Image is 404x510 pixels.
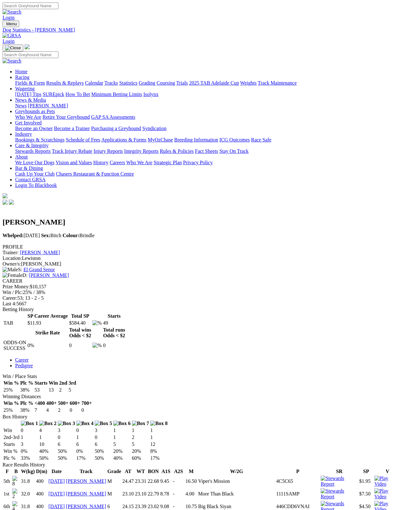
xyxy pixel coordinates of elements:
[39,441,57,447] td: 10
[15,126,53,131] a: Become an Owner
[3,462,401,468] div: Race Results History
[359,468,373,475] th: SP
[34,380,48,386] th: Starts
[34,407,45,413] td: 7
[3,380,19,386] th: Win %
[276,475,320,487] td: 4C5C65
[21,475,35,487] td: 31.8
[176,80,188,86] a: Trials
[39,434,57,441] td: 1
[62,233,79,238] b: Colour:
[148,137,173,142] a: MyOzChase
[20,407,33,413] td: 38%
[76,427,94,434] td: 0
[3,27,401,33] a: Dog Statistics - [PERSON_NAME]
[76,448,94,454] td: 0%
[15,137,64,142] a: Bookings & Scratchings
[174,137,218,142] a: Breeding Information
[46,400,57,406] th: 400+
[21,448,39,454] td: 0%
[3,387,19,393] td: 25%
[59,387,68,393] td: 2
[3,267,22,272] span: S:
[374,488,401,500] img: Play Video
[93,148,123,154] a: Injury Reports
[15,86,35,91] a: Wagering
[15,160,401,165] div: About
[21,434,39,441] td: 1
[103,313,125,319] th: Starts
[81,400,92,406] th: 700+
[3,193,8,198] img: logo-grsa-white.png
[113,434,131,441] td: 1
[143,92,158,97] a: Isolynx
[113,448,131,454] td: 20%
[92,320,102,326] img: %
[3,218,401,226] h2: [PERSON_NAME]
[374,476,401,487] img: Play Video
[147,488,159,500] td: 22.79
[132,441,150,447] td: 5
[3,51,58,58] input: Search
[139,80,155,86] a: Grading
[276,468,320,475] th: P
[94,448,112,454] td: 50%
[113,441,131,447] td: 5
[15,154,28,159] a: About
[150,441,168,447] td: 12
[69,339,92,351] td: 0
[3,261,21,267] span: Owner/s:
[251,137,271,142] a: Race Safe
[135,468,147,475] th: WT
[126,160,152,165] a: Who We Are
[3,233,24,238] b: Whelped:
[56,171,134,177] a: Chasers Restaurant & Function Centre
[91,126,141,131] a: Purchasing a Greyhound
[173,488,185,500] td: -
[3,455,20,461] td: Plc %
[113,421,131,426] img: Box 6
[15,114,41,120] a: Who We Are
[28,103,68,108] a: [PERSON_NAME]
[3,290,401,295] div: 25% / 38%
[69,400,80,406] th: 600+
[142,126,166,131] a: Syndication
[66,137,100,142] a: Schedule of Fees
[15,357,29,363] a: Career
[3,307,401,312] div: Betting History
[3,295,17,301] span: Career:
[69,320,92,326] td: $584.40
[57,427,75,434] td: 3
[39,448,57,454] td: 40%
[39,421,56,426] img: Box 2
[110,160,125,165] a: Careers
[66,468,106,475] th: Track
[3,284,30,289] span: Prize Money:
[15,363,33,368] a: Pedigree
[3,58,21,64] img: Search
[119,80,138,86] a: Statistics
[9,200,14,205] img: twitter.svg
[276,488,320,500] td: 1111SAMP
[198,468,275,475] th: W/2G
[92,343,102,348] img: %
[48,387,58,393] td: 13
[15,131,32,137] a: Industry
[107,475,122,487] td: M
[76,455,94,461] td: 17%
[94,455,112,461] td: 50%
[66,491,106,496] a: [PERSON_NAME]
[15,80,45,86] a: Fields & Form
[240,80,257,86] a: Weights
[54,126,90,131] a: Become a Trainer
[3,407,19,413] td: 25%
[43,114,90,120] a: Retire Your Greyhound
[132,448,150,454] td: 20%
[135,475,147,487] td: 23.31
[20,380,33,386] th: Plc %
[15,69,27,74] a: Home
[219,137,250,142] a: ICG Outcomes
[48,380,58,386] th: Win
[94,427,112,434] td: 3
[15,177,45,182] a: Contact GRSA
